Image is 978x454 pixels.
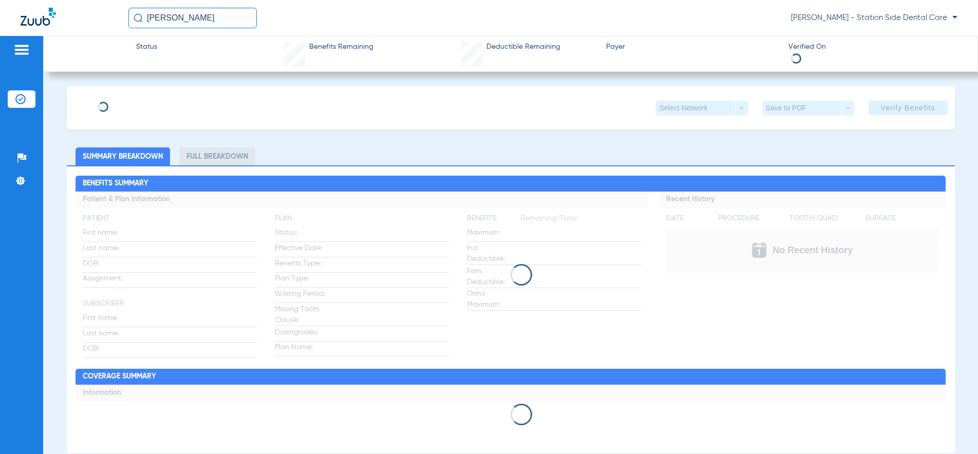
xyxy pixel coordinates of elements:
li: Summary Breakdown [76,147,170,165]
span: Verified On [788,42,962,52]
h2: Coverage Summary [76,369,946,385]
h2: Benefits Summary [76,176,946,192]
input: Search for patients [128,8,257,28]
img: Search Icon [134,13,143,23]
li: Full Breakdown [179,147,255,165]
span: Deductible Remaining [486,42,560,52]
span: Status [136,42,157,52]
img: Zuub Logo [21,8,56,26]
span: Payer [606,42,779,52]
span: [PERSON_NAME] - Station Side Dental Care [791,13,957,23]
span: Benefits Remaining [309,42,373,52]
img: hamburger-icon [13,44,30,56]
